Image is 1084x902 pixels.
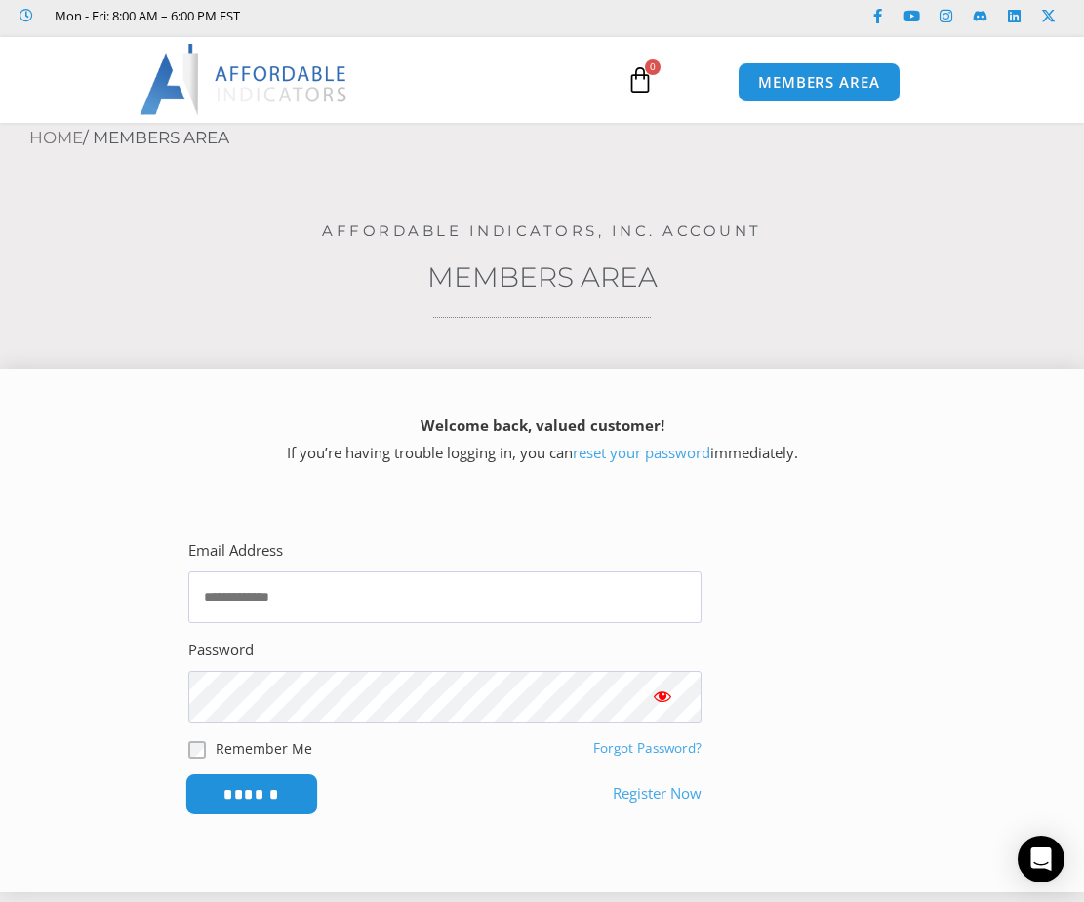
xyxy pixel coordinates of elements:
label: Password [188,637,254,664]
a: Members Area [427,260,658,294]
a: 0 [597,52,683,108]
nav: Breadcrumb [29,123,1084,154]
strong: Welcome back, valued customer! [421,415,664,435]
div: Open Intercom Messenger [1018,836,1064,882]
a: reset your password [573,443,710,462]
p: If you’re having trouble logging in, you can immediately. [34,412,1050,467]
a: Forgot Password? [593,739,702,757]
button: Show password [623,671,702,723]
iframe: Customer reviews powered by Trustpilot [250,6,542,25]
label: Email Address [188,537,283,565]
span: Mon - Fri: 8:00 AM – 6:00 PM EST [50,4,240,27]
a: MEMBERS AREA [738,62,901,102]
span: 0 [645,59,661,75]
img: LogoAI | Affordable Indicators – NinjaTrader [140,44,349,114]
a: Affordable Indicators, Inc. Account [322,221,762,240]
a: Register Now [613,780,702,807]
a: Home [29,128,83,147]
label: Remember Me [216,738,312,759]
span: MEMBERS AREA [758,75,880,90]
